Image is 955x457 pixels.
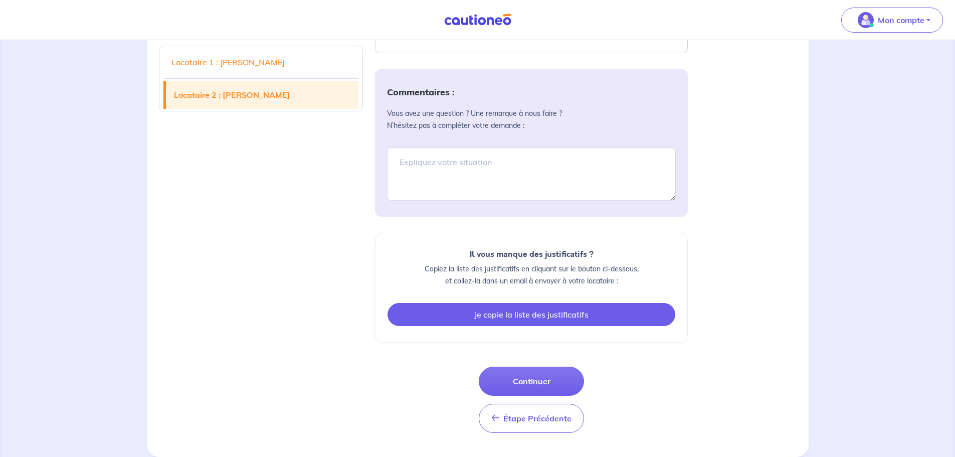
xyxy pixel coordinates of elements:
strong: Commentaires : [387,86,455,98]
img: illu_account_valid_menu.svg [858,12,874,28]
h6: Il vous manque des justificatifs ? [388,249,675,259]
span: Étape Précédente [503,413,571,423]
p: Mon compte [878,14,924,26]
p: Vous avez une question ? Une remarque à nous faire ? N’hésitez pas à compléter votre demande : [387,107,676,131]
p: Copiez la liste des justificatifs en cliquant sur le bouton ci-dessous, et collez-la dans un emai... [388,263,675,287]
img: Cautioneo [440,14,515,26]
button: Je copie la liste des justificatifs [388,303,675,326]
a: Locataire 2 : [PERSON_NAME] [166,81,359,109]
button: Étape Précédente [479,404,584,433]
button: Continuer [479,367,584,396]
button: illu_account_valid_menu.svgMon compte [841,8,943,33]
a: Locataire 1 : [PERSON_NAME] [163,48,359,76]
